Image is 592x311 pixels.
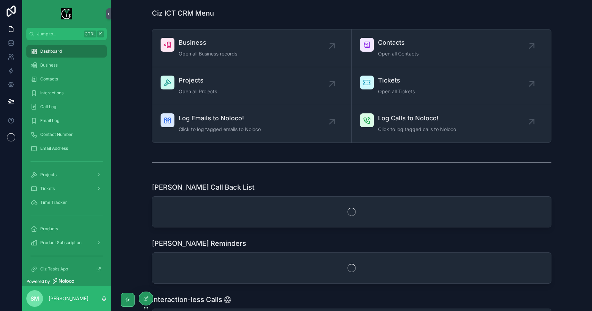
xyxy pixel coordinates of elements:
[352,29,551,67] a: ContactsOpen all Contacts
[179,50,237,57] span: Open all Business records
[26,114,107,127] a: Email Log
[40,62,58,68] span: Business
[22,277,111,286] a: Powered by
[40,76,58,82] span: Contacts
[61,8,72,19] img: App logo
[152,8,214,18] h1: Ciz ICT CRM Menu
[26,279,50,284] span: Powered by
[152,105,352,142] a: Log Emails to Noloco!Click to log tagged emails to Noloco
[40,186,55,191] span: Tickets
[22,40,111,277] div: scrollable content
[179,126,261,133] span: Click to log tagged emails to Noloco
[26,101,107,113] a: Call Log
[26,223,107,235] a: Products
[179,88,217,95] span: Open all Projects
[26,263,107,275] a: Ciz Tasks App
[352,105,551,142] a: Log Calls to Noloco!Click to log tagged calls to Noloco
[352,67,551,105] a: TicketsOpen all Tickets
[37,31,81,37] span: Jump to...
[40,49,62,54] span: Dashboard
[152,239,246,248] h1: [PERSON_NAME] Reminders
[26,59,107,71] a: Business
[40,172,57,178] span: Projects
[378,88,415,95] span: Open all Tickets
[40,146,68,151] span: Email Address
[26,169,107,181] a: Projects
[40,266,68,272] span: Ciz Tasks App
[31,294,39,303] span: SM
[152,67,352,105] a: ProjectsOpen all Projects
[179,38,237,47] span: Business
[40,226,58,232] span: Products
[26,73,107,85] a: Contacts
[40,90,63,96] span: Interactions
[26,236,107,249] a: Product Subscription
[40,200,67,205] span: Time Tracker
[40,132,73,137] span: Contact Number
[378,76,415,85] span: Tickets
[378,38,419,47] span: Contacts
[26,182,107,195] a: Tickets
[26,142,107,155] a: Email Address
[40,118,59,123] span: Email Log
[49,295,88,302] p: [PERSON_NAME]
[26,196,107,209] a: Time Tracker
[152,29,352,67] a: BusinessOpen all Business records
[26,128,107,141] a: Contact Number
[152,182,255,192] h1: [PERSON_NAME] Call Back List
[179,76,217,85] span: Projects
[98,31,103,37] span: K
[179,113,261,123] span: Log Emails to Noloco!
[40,104,56,110] span: Call Log
[378,50,419,57] span: Open all Contacts
[378,113,456,123] span: Log Calls to Noloco!
[152,295,231,304] h1: Interaction-less Calls 😱
[84,31,96,37] span: Ctrl
[40,240,81,245] span: Product Subscription
[26,45,107,58] a: Dashboard
[378,126,456,133] span: Click to log tagged calls to Noloco
[26,87,107,99] a: Interactions
[26,28,107,40] button: Jump to...CtrlK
